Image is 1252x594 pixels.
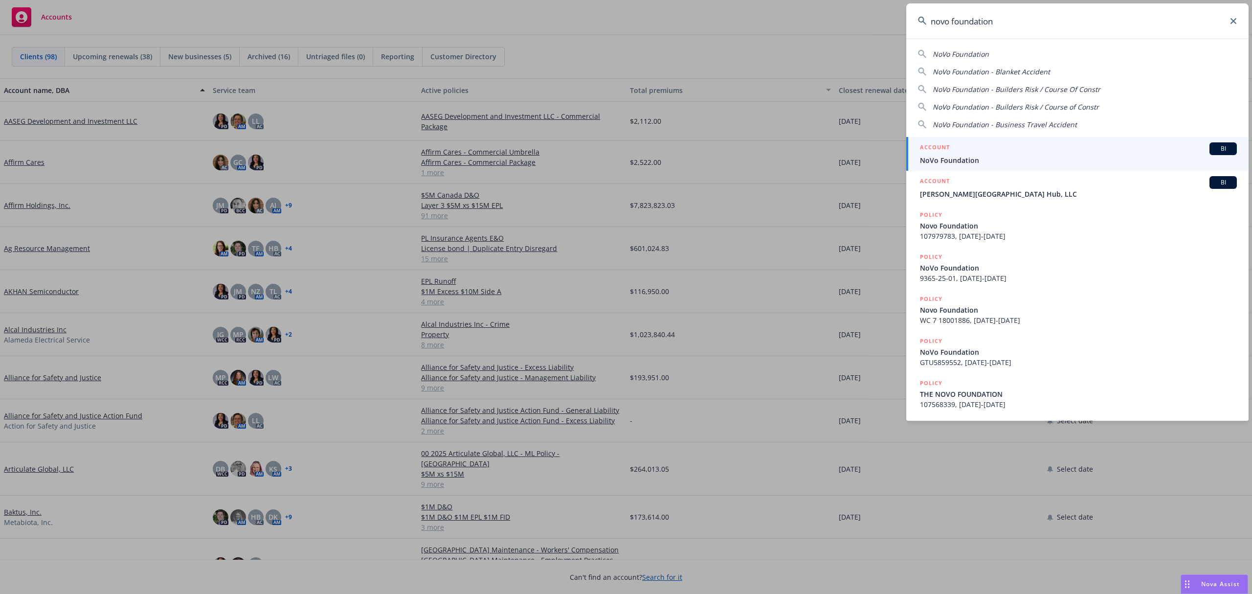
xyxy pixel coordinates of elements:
span: Novo Foundation [920,221,1237,231]
h5: ACCOUNT [920,176,950,188]
h5: POLICY [920,378,942,388]
span: 9365-25-01, [DATE]-[DATE] [920,273,1237,283]
h5: POLICY [920,294,942,304]
h5: POLICY [920,210,942,220]
span: GTU5859552, [DATE]-[DATE] [920,357,1237,367]
span: [PERSON_NAME][GEOGRAPHIC_DATA] Hub, LLC [920,189,1237,199]
a: POLICYNoVo Foundation9365-25-01, [DATE]-[DATE] [906,247,1249,289]
span: Novo Foundation [920,305,1237,315]
span: NoVo Foundation [933,49,989,59]
span: 107568339, [DATE]-[DATE] [920,399,1237,410]
a: POLICYTHE NOVO FOUNDATION107568339, [DATE]-[DATE] [906,373,1249,415]
span: NoVo Foundation - Builders Risk / Course of Constr [933,102,1099,112]
span: NoVo Foundation - Builders Risk / Course Of Constr [933,85,1100,94]
input: Search... [906,3,1249,39]
h5: POLICY [920,252,942,262]
a: POLICYNovo Foundation107979783, [DATE]-[DATE] [906,205,1249,247]
a: ACCOUNTBI[PERSON_NAME][GEOGRAPHIC_DATA] Hub, LLC [906,171,1249,205]
a: POLICYNoVo FoundationGTU5859552, [DATE]-[DATE] [906,331,1249,373]
span: NoVo Foundation [920,155,1237,165]
h5: ACCOUNT [920,142,950,154]
span: NoVo Foundation [920,347,1237,357]
div: Drag to move [1181,575,1193,594]
span: BI [1213,178,1233,187]
span: NoVo Foundation [920,263,1237,273]
span: BI [1213,144,1233,153]
span: Nova Assist [1201,580,1240,588]
span: NoVo Foundation - Blanket Accident [933,67,1050,76]
span: 107979783, [DATE]-[DATE] [920,231,1237,241]
h5: POLICY [920,336,942,346]
span: WC 7 18001886, [DATE]-[DATE] [920,315,1237,325]
span: THE NOVO FOUNDATION [920,389,1237,399]
span: NoVo Foundation - Business Travel Accident [933,120,1077,129]
a: ACCOUNTBINoVo Foundation [906,137,1249,171]
button: Nova Assist [1181,574,1248,594]
a: POLICYNovo FoundationWC 7 18001886, [DATE]-[DATE] [906,289,1249,331]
